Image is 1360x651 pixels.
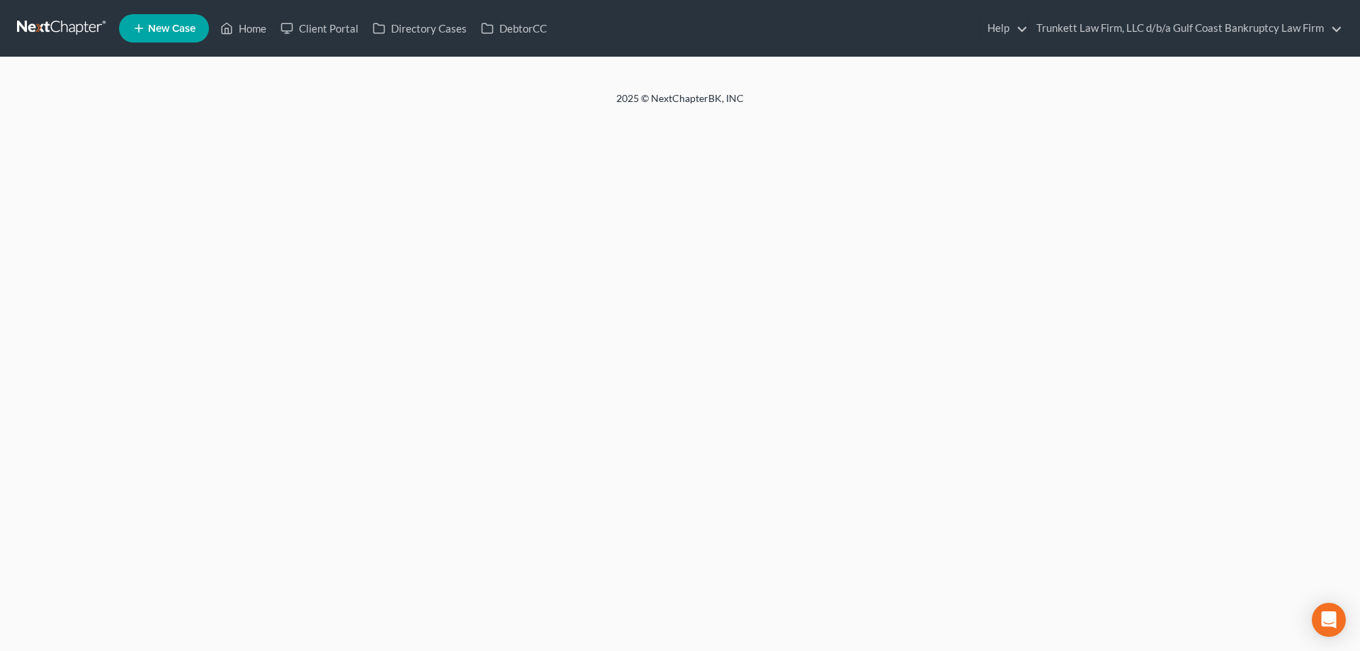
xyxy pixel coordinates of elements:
[365,16,474,41] a: Directory Cases
[474,16,554,41] a: DebtorCC
[1029,16,1342,41] a: Trunkett Law Firm, LLC d/b/a Gulf Coast Bankruptcy Law Firm
[1312,603,1346,637] div: Open Intercom Messenger
[276,91,1084,117] div: 2025 © NextChapterBK, INC
[273,16,365,41] a: Client Portal
[980,16,1028,41] a: Help
[119,14,209,43] new-legal-case-button: New Case
[213,16,273,41] a: Home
